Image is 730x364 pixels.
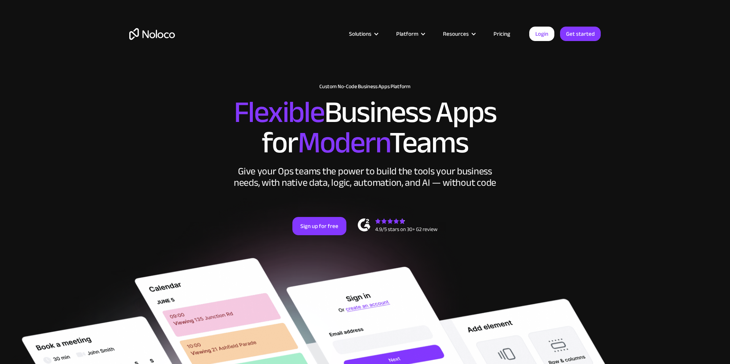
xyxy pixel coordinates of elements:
h2: Business Apps for Teams [129,97,601,158]
span: Flexible [234,84,324,141]
a: Login [529,27,554,41]
a: home [129,28,175,40]
div: Resources [443,29,469,39]
div: Give your Ops teams the power to build the tools your business needs, with native data, logic, au... [232,166,498,188]
div: Solutions [340,29,387,39]
div: Platform [396,29,418,39]
a: Pricing [484,29,520,39]
div: Platform [387,29,433,39]
h1: Custom No-Code Business Apps Platform [129,84,601,90]
a: Sign up for free [292,217,346,235]
div: Resources [433,29,484,39]
div: Solutions [349,29,371,39]
a: Get started [560,27,601,41]
span: Modern [298,114,389,171]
